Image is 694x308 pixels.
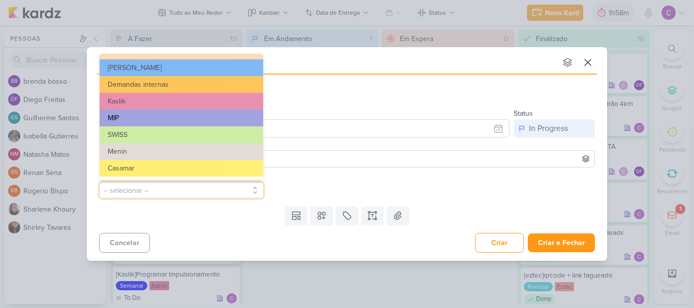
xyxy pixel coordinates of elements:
[514,119,595,138] button: In Progress
[99,182,264,198] button: -- selecionar --
[100,76,263,93] button: Demandas internas
[99,233,150,253] button: Cancelar
[100,143,263,160] button: Menin
[102,153,592,165] input: Buscar
[100,93,263,110] button: Kaslik
[99,89,595,107] button: [PERSON_NAME]
[162,119,510,138] input: Select a date
[97,53,556,72] input: Kard Sem Título
[475,233,524,253] button: Criar
[100,126,263,143] button: SWISS
[529,122,568,134] div: In Progress
[99,140,595,150] div: Colaboradores
[100,160,263,177] button: Casamar
[514,109,533,118] label: Status
[528,233,595,252] button: Criar e Fechar
[100,110,263,126] button: MIP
